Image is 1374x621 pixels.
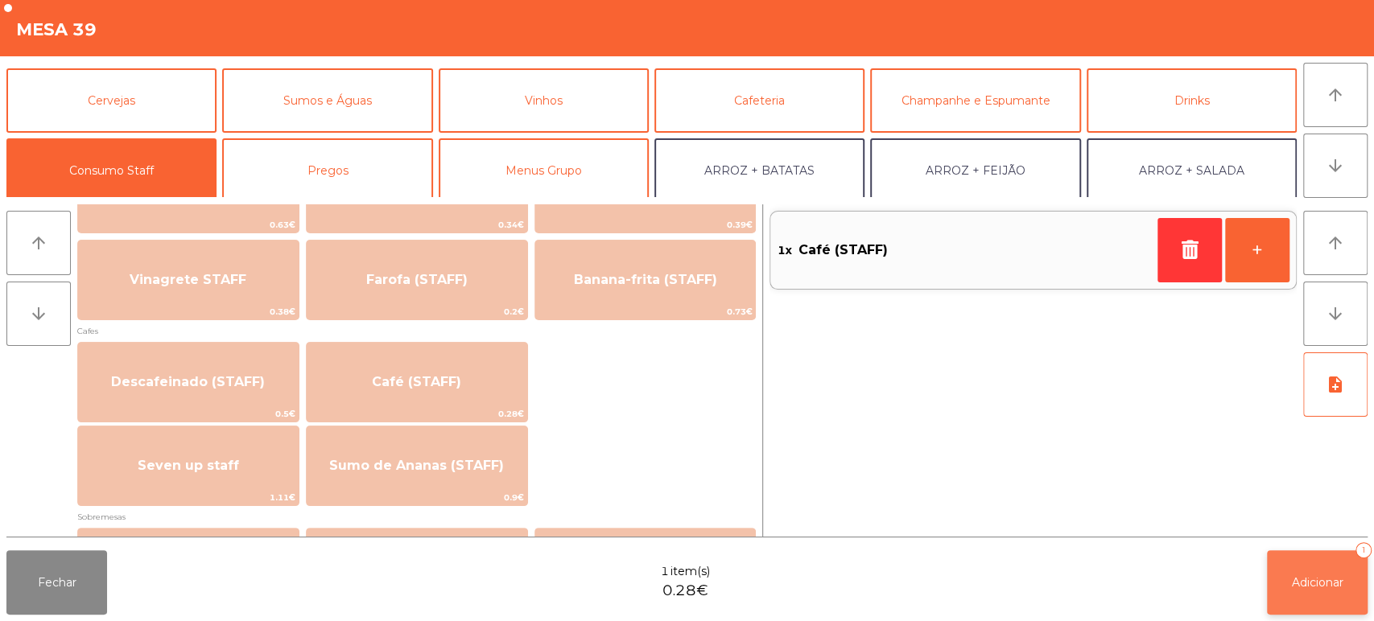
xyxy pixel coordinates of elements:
button: ARROZ + BATATAS [654,138,864,203]
span: Vinagrete STAFF [130,272,246,287]
span: 1 [661,563,669,580]
button: arrow_upward [1303,211,1368,275]
h4: Mesa 39 [16,18,97,42]
button: Cafeteria [654,68,864,133]
button: Vinhos [439,68,649,133]
span: 0.34€ [307,217,527,232]
i: arrow_downward [1326,156,1345,175]
i: arrow_upward [1326,85,1345,105]
button: Adicionar1 [1267,550,1368,615]
span: item(s) [670,563,710,580]
span: 0.28€ [662,580,708,602]
button: arrow_downward [6,282,71,346]
button: arrow_upward [1303,63,1368,127]
span: Café (STAFF) [372,374,461,389]
button: Consumo Staff [6,138,217,203]
span: 0.38€ [78,304,299,319]
button: Cervejas [6,68,217,133]
span: 1x [777,238,791,262]
button: arrow_downward [1303,134,1368,198]
span: 0.63€ [78,217,299,232]
button: Sumos e Águas [222,68,432,133]
button: Champanhe e Espumante [870,68,1080,133]
span: 0.5€ [78,406,299,422]
button: Menus Grupo [439,138,649,203]
button: arrow_upward [6,211,71,275]
button: + [1225,218,1289,282]
span: 0.28€ [307,406,527,422]
span: Farofa (STAFF) [366,272,468,287]
button: Pregos [222,138,432,203]
i: arrow_downward [1326,304,1345,323]
span: 0.73€ [535,304,756,319]
i: note_add [1326,375,1345,394]
span: Sobremesas [77,509,756,524]
span: 1.11€ [78,490,299,505]
span: Seven up staff [138,458,239,473]
span: Cafes [77,323,756,339]
span: Banana-frita (STAFF) [574,272,717,287]
div: 1 [1355,542,1372,558]
button: Drinks [1087,68,1297,133]
span: Descafeinado (STAFF) [111,374,265,389]
span: 0.9€ [307,490,527,505]
span: 0.2€ [307,304,527,319]
button: arrow_downward [1303,282,1368,346]
span: Sumo de Ananas (STAFF) [329,458,504,473]
button: ARROZ + SALADA [1087,138,1297,203]
button: Fechar [6,550,107,615]
span: Adicionar [1292,575,1343,590]
i: arrow_downward [29,304,48,323]
i: arrow_upward [29,233,48,253]
span: Café (STAFF) [798,238,887,262]
button: note_add [1303,352,1368,417]
button: ARROZ + FEIJÃO [870,138,1080,203]
i: arrow_upward [1326,233,1345,253]
span: 0.39€ [535,217,756,232]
